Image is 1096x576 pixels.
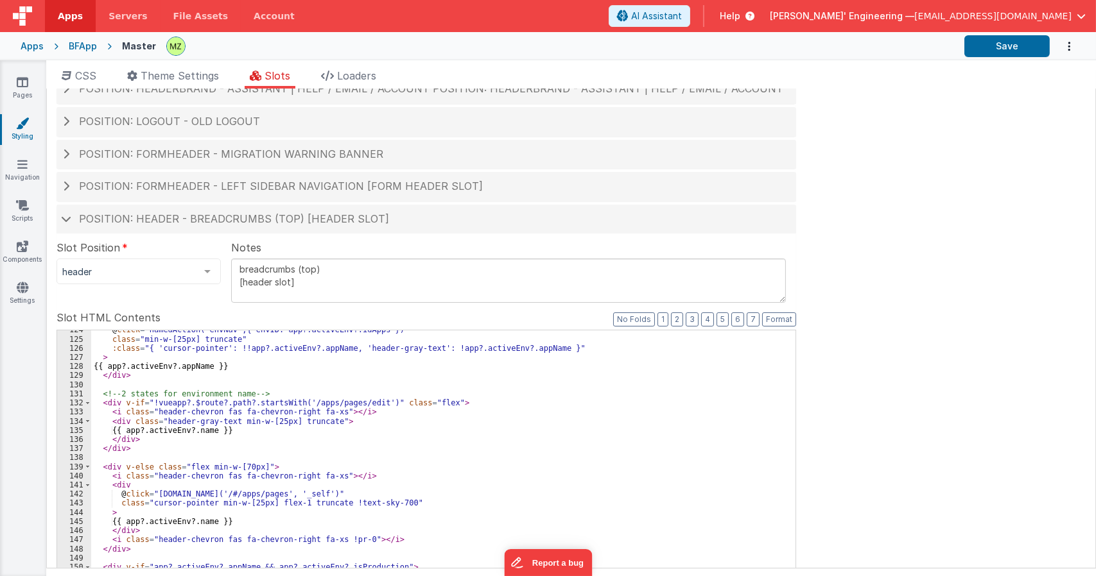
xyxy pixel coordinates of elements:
[122,40,156,53] div: Master
[57,380,91,389] div: 130
[265,69,290,82] span: Slots
[69,40,97,53] div: BFApp
[57,563,91,572] div: 150
[109,10,147,22] span: Servers
[57,453,91,462] div: 138
[631,10,682,22] span: AI Assistant
[57,498,91,507] div: 143
[57,344,91,353] div: 126
[613,312,655,326] button: No Folds
[57,362,91,371] div: 128
[57,371,91,380] div: 129
[167,37,185,55] img: 095be3719ea6209dc2162ba73c069c80
[75,69,96,82] span: CSS
[58,10,83,22] span: Apps
[231,240,261,255] span: Notes
[57,517,91,526] div: 145
[701,312,714,326] button: 4
[57,471,91,480] div: 140
[57,462,91,471] div: 139
[57,554,91,563] div: 149
[686,312,699,326] button: 3
[720,10,740,22] span: Help
[57,545,91,554] div: 148
[57,417,91,426] div: 134
[57,398,91,407] div: 132
[57,407,91,416] div: 133
[57,508,91,517] div: 144
[770,10,914,22] span: [PERSON_NAME]' Engineering —
[57,426,91,435] div: 135
[337,69,376,82] span: Loaders
[57,389,91,398] div: 131
[57,240,120,255] span: Slot Position
[79,148,383,160] span: Position: formHeader - Migration warning banner
[57,435,91,444] div: 136
[671,312,683,326] button: 2
[1050,33,1075,60] button: Options
[762,312,796,326] button: Format
[79,82,783,95] span: Position: headerBrand - Assistant | Help / Email / Account Position: headerBrand - Assistant | He...
[717,312,729,326] button: 5
[173,10,229,22] span: File Assets
[79,212,389,225] span: Position: header - breadcrumbs (top) [header slot]
[57,480,91,489] div: 141
[79,115,260,128] span: Position: logout - old logout
[21,40,44,53] div: Apps
[57,335,91,344] div: 125
[57,325,91,334] div: 124
[657,312,668,326] button: 1
[964,35,1050,57] button: Save
[731,312,744,326] button: 6
[504,549,592,576] iframe: Marker.io feedback button
[57,353,91,362] div: 127
[79,180,483,192] span: Position: formHeader - Left Sidebar Navigation [form header slot]
[57,310,161,325] span: Slot HTML Contents
[57,489,91,498] div: 142
[770,10,1086,22] button: [PERSON_NAME]' Engineering — [EMAIL_ADDRESS][DOMAIN_NAME]
[57,526,91,535] div: 146
[141,69,219,82] span: Theme Settings
[57,535,91,544] div: 147
[57,444,91,453] div: 137
[62,266,195,278] span: header
[914,10,1072,22] span: [EMAIL_ADDRESS][DOMAIN_NAME]
[609,5,690,27] button: AI Assistant
[747,312,760,326] button: 7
